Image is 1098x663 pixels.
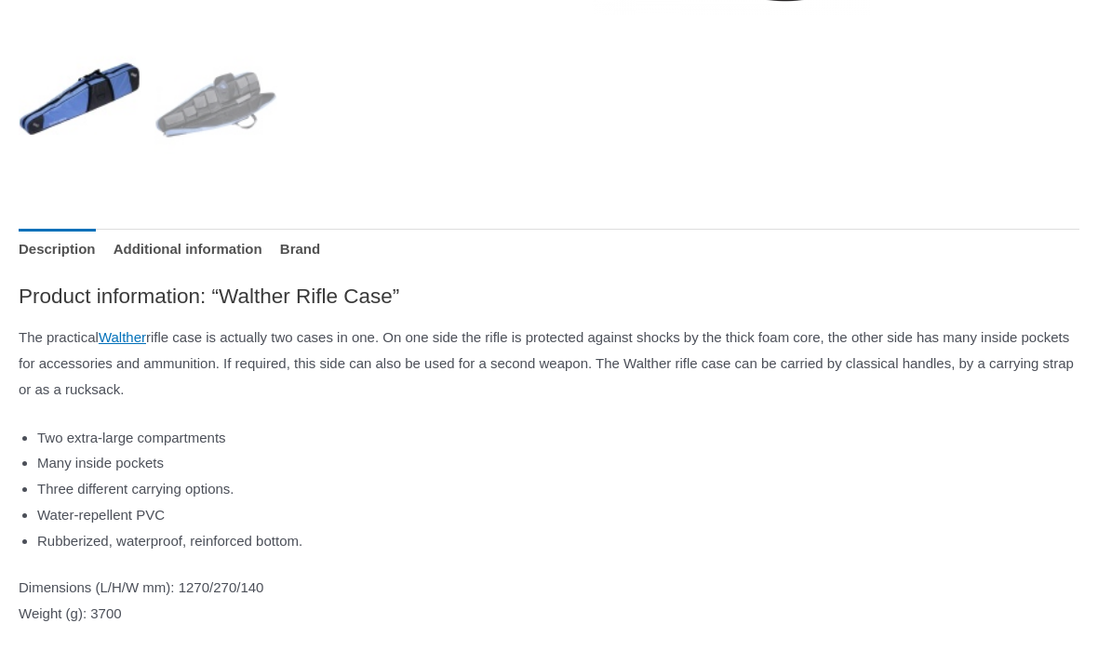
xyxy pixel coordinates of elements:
li: Water-repellent PVC [37,502,1079,528]
li: Three different carrying options. [37,476,1079,502]
a: Walther [99,329,146,345]
a: Brand [280,229,320,269]
img: Walther Rifle Case [19,37,141,159]
a: Additional information [114,229,262,269]
img: Walther Rifle Case, Soft - Image 2 [154,37,276,159]
p: Dimensions (L/H/W mm): 1270/270/140 Weight (g): 3700 [19,575,1079,627]
li: Two extra-large compartments [37,425,1079,451]
p: The practical rifle case is actually two cases in one. On one side the rifle is protected against... [19,325,1079,403]
a: Description [19,229,96,269]
li: Rubberized, waterproof, reinforced bottom. [37,528,1079,554]
li: Many inside pockets [37,450,1079,476]
h2: Product information: “Walther Rifle Case” [19,283,1079,310]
